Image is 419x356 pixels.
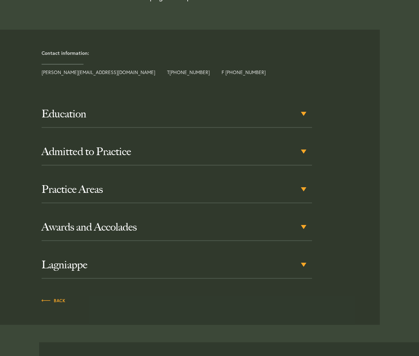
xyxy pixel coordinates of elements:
h3: Education [42,108,312,120]
span: T [167,70,210,75]
a: Back [42,296,65,304]
a: [PERSON_NAME][EMAIL_ADDRESS][DOMAIN_NAME] [42,69,155,75]
span: Back [42,299,65,303]
h3: Practice Areas [42,183,312,196]
h3: Admitted to Practice [42,145,312,158]
h3: Awards and Accolades [42,221,312,233]
a: [PHONE_NUMBER] [169,69,210,75]
strong: Contact information: [42,50,89,56]
span: F [PHONE_NUMBER] [222,70,266,75]
h3: Lagniappe [42,259,312,271]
